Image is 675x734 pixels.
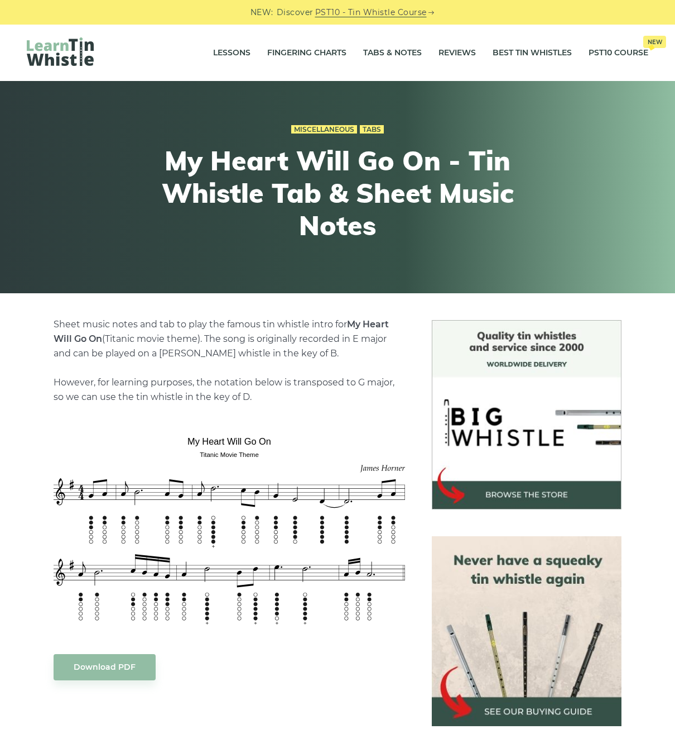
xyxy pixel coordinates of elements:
img: tin whistle buying guide [432,536,621,726]
h1: My Heart Will Go On - Tin Whistle Tab & Sheet Music Notes [132,145,543,241]
a: Lessons [213,39,250,67]
p: Sheet music notes and tab to play the famous tin whistle intro for (Titanic movie theme). The son... [54,317,405,404]
a: Fingering Charts [267,39,346,67]
a: Reviews [438,39,476,67]
a: Miscellaneous [291,125,357,134]
a: Download PDF [54,654,156,680]
a: Tabs [360,125,384,134]
img: BigWhistle Tin Whistle Store [432,320,621,509]
span: New [643,36,666,48]
a: Tabs & Notes [363,39,422,67]
a: Best Tin Whistles [493,39,572,67]
img: LearnTinWhistle.com [27,37,94,66]
img: My Heart Will Go On Tin Whistle Tab & Sheet Music [54,427,405,631]
a: PST10 CourseNew [589,39,648,67]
